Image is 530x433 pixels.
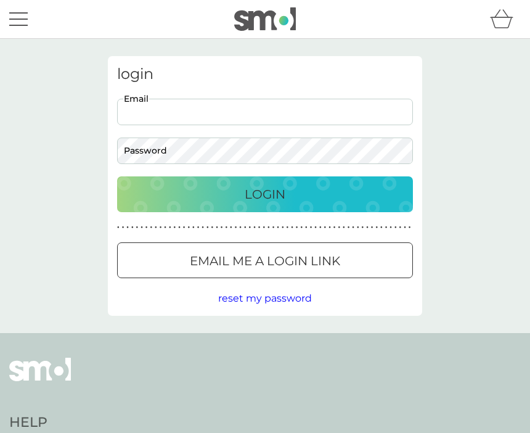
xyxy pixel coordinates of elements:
[366,225,369,231] p: ●
[245,184,285,204] p: Login
[389,225,392,231] p: ●
[202,225,204,231] p: ●
[300,225,303,231] p: ●
[117,176,413,212] button: Login
[291,225,293,231] p: ●
[380,225,383,231] p: ●
[375,225,378,231] p: ●
[310,225,312,231] p: ●
[239,225,242,231] p: ●
[282,225,284,231] p: ●
[348,225,350,231] p: ●
[399,225,402,231] p: ●
[272,225,275,231] p: ●
[145,225,148,231] p: ●
[490,7,521,31] div: basket
[324,225,327,231] p: ●
[160,225,162,231] p: ●
[183,225,185,231] p: ●
[117,225,120,231] p: ●
[141,225,143,231] p: ●
[187,225,190,231] p: ●
[150,225,152,231] p: ●
[328,225,331,231] p: ●
[9,7,28,31] button: menu
[362,225,364,231] p: ●
[131,225,134,231] p: ●
[319,225,322,231] p: ●
[216,225,218,231] p: ●
[206,225,209,231] p: ●
[155,225,157,231] p: ●
[253,225,256,231] p: ●
[234,7,296,31] img: smol
[218,292,312,304] span: reset my password
[305,225,308,231] p: ●
[122,225,124,231] p: ●
[126,225,129,231] p: ●
[394,225,397,231] p: ●
[230,225,232,231] p: ●
[136,225,139,231] p: ●
[357,225,359,231] p: ●
[371,225,373,231] p: ●
[192,225,195,231] p: ●
[117,65,413,83] h3: login
[211,225,214,231] p: ●
[296,225,298,231] p: ●
[314,225,317,231] p: ●
[263,225,265,231] p: ●
[235,225,237,231] p: ●
[190,251,340,271] p: Email me a login link
[338,225,340,231] p: ●
[164,225,166,231] p: ●
[169,225,171,231] p: ●
[178,225,181,231] p: ●
[287,225,289,231] p: ●
[117,242,413,278] button: Email me a login link
[9,413,187,432] h4: Help
[225,225,227,231] p: ●
[352,225,354,231] p: ●
[277,225,279,231] p: ●
[385,225,388,231] p: ●
[267,225,270,231] p: ●
[333,225,336,231] p: ●
[221,225,223,231] p: ●
[9,358,71,400] img: smol
[249,225,251,231] p: ●
[409,225,411,231] p: ●
[258,225,261,231] p: ●
[244,225,247,231] p: ●
[218,291,312,307] button: reset my password
[174,225,176,231] p: ●
[404,225,406,231] p: ●
[197,225,200,231] p: ●
[343,225,345,231] p: ●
